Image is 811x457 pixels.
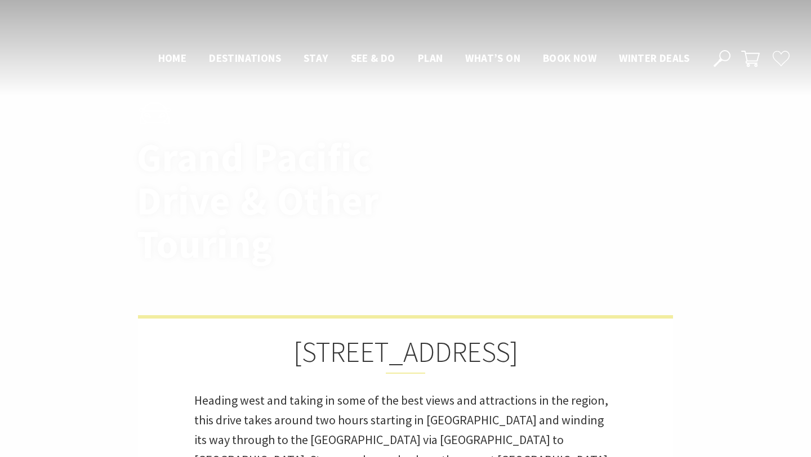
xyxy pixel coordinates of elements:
nav: Main Menu [147,50,701,68]
span: Stay [304,51,328,65]
h1: Grand Pacific Drive & Other Touring [137,136,455,266]
span: Home [158,51,187,65]
span: What’s On [465,51,520,65]
h2: [STREET_ADDRESS] [194,335,617,374]
span: Plan [418,51,443,65]
span: Winter Deals [619,51,689,65]
span: Book now [543,51,596,65]
span: See & Do [351,51,395,65]
span: Destinations [209,51,281,65]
